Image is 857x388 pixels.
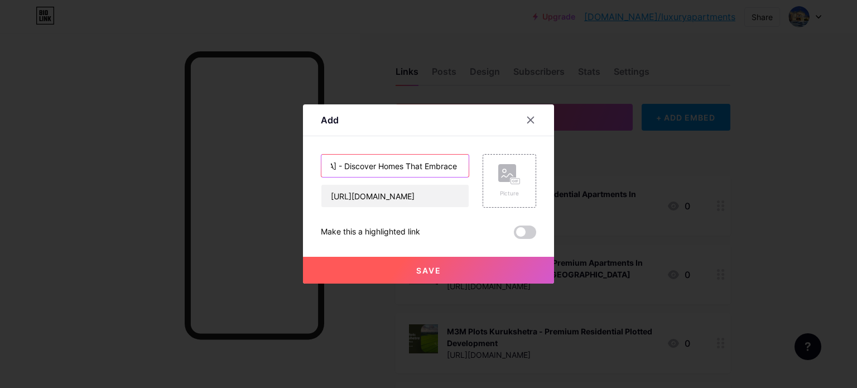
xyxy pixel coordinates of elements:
[321,226,420,239] div: Make this a highlighted link
[303,257,554,284] button: Save
[416,266,441,275] span: Save
[321,155,469,177] input: Title
[498,189,521,198] div: Picture
[321,185,469,207] input: URL
[321,113,339,127] div: Add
